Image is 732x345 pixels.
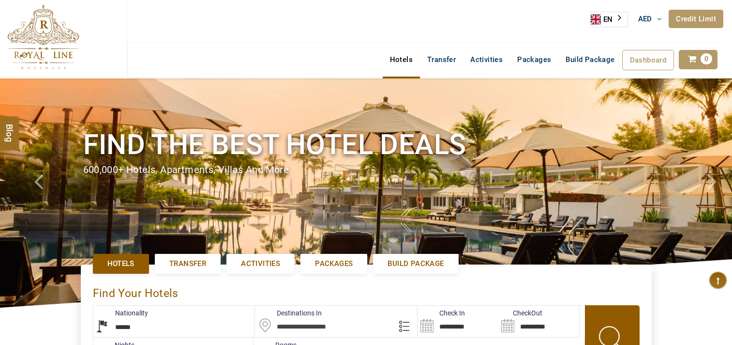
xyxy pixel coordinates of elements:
a: Transfer [155,254,221,274]
img: The Royal Line Holidays [7,4,79,70]
a: Activities [226,254,295,274]
div: Find Your Hotels [93,277,640,305]
span: AED [638,15,652,23]
a: Build Package [558,50,622,69]
label: Check In [418,308,465,318]
a: Hotels [93,254,149,274]
a: Packages [300,254,367,274]
span: Dashboard [630,56,667,64]
span: Build Package [388,259,444,269]
input: Search [418,306,498,337]
a: Packages [510,50,558,69]
label: Destinations In [255,308,322,318]
span: Packages [315,259,353,269]
span: Activities [241,259,280,269]
a: Transfer [420,50,463,69]
span: Transfer [169,259,206,269]
label: CheckOut [498,308,542,318]
h1: Find the best hotel deals [83,126,649,163]
a: EN [591,12,627,27]
a: 0 [679,50,717,69]
label: Nationality [93,308,148,318]
div: 600,000+ hotels, apartments, villas and more. [83,163,649,177]
aside: Language selected: English [590,12,628,27]
span: 0 [701,53,712,64]
a: Activities [463,50,510,69]
a: Credit Limit [669,10,723,28]
span: Hotels [107,259,134,269]
div: Language [590,12,628,27]
a: Build Package [373,254,458,274]
span: Blog [3,124,16,132]
input: Search [498,306,579,337]
a: Hotels [383,50,420,69]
